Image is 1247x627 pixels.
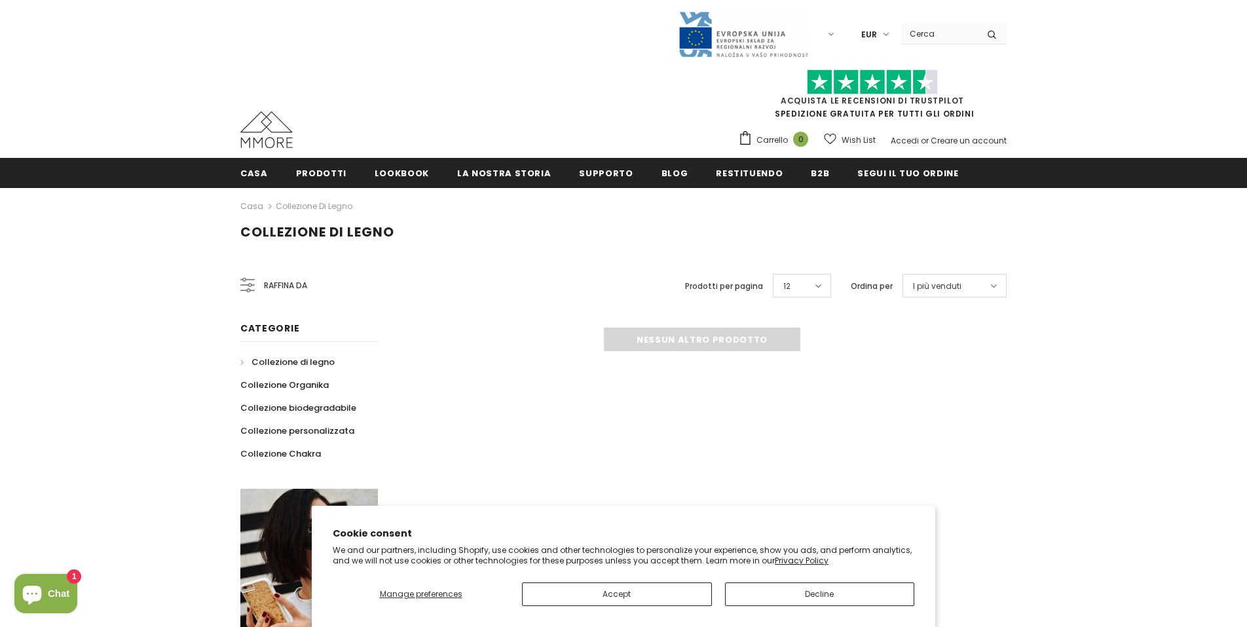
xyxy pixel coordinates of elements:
a: La nostra storia [457,158,551,187]
span: Blog [661,167,688,180]
span: Wish List [842,134,876,147]
a: Acquista le recensioni di TrustPilot [781,95,964,106]
span: I più venduti [913,280,961,293]
span: Lookbook [375,167,429,180]
input: Search Site [902,24,977,43]
a: Javni Razpis [678,28,809,39]
span: supporto [579,167,633,180]
inbox-online-store-chat: Shopify online store chat [10,574,81,617]
a: Restituendo [716,158,783,187]
span: Prodotti [296,167,346,180]
a: B2B [811,158,829,187]
a: Collezione di legno [240,351,335,373]
h2: Cookie consent [333,527,914,541]
a: Collezione di legno [276,200,352,212]
span: Segui il tuo ordine [857,167,958,180]
img: Fidati di Pilot Stars [807,69,938,95]
span: Collezione personalizzata [240,425,354,437]
button: Decline [725,582,915,606]
span: Collezione Organika [240,379,329,391]
label: Prodotti per pagina [685,280,763,293]
a: Collezione personalizzata [240,419,354,442]
a: Carrello 0 [738,130,815,150]
a: Creare un account [931,135,1007,146]
a: Collezione biodegradabile [240,396,356,419]
span: Collezione di legno [240,223,394,241]
button: Accept [522,582,712,606]
span: Restituendo [716,167,783,180]
span: Casa [240,167,268,180]
span: Manage preferences [380,588,462,599]
span: 0 [793,132,808,147]
a: Segui il tuo ordine [857,158,958,187]
span: EUR [861,28,877,41]
span: 12 [783,280,791,293]
a: Prodotti [296,158,346,187]
span: Categorie [240,322,299,335]
p: We and our partners, including Shopify, use cookies and other technologies to personalize your ex... [333,545,914,565]
span: Collezione Chakra [240,447,321,460]
span: or [921,135,929,146]
label: Ordina per [851,280,893,293]
a: Casa [240,199,263,214]
a: Collezione Chakra [240,442,321,465]
a: supporto [579,158,633,187]
a: Wish List [824,128,876,151]
img: Javni Razpis [678,10,809,58]
span: La nostra storia [457,167,551,180]
a: Collezione Organika [240,373,329,396]
span: B2B [811,167,829,180]
span: Collezione biodegradabile [240,402,356,414]
img: Casi MMORE [240,111,293,148]
span: Raffina da [264,278,307,293]
span: Collezione di legno [251,356,335,368]
a: Lookbook [375,158,429,187]
a: Casa [240,158,268,187]
span: SPEDIZIONE GRATUITA PER TUTTI GLI ORDINI [738,75,1007,119]
a: Accedi [891,135,919,146]
a: Privacy Policy [775,555,828,566]
a: Blog [661,158,688,187]
button: Manage preferences [333,582,509,606]
span: Carrello [756,134,788,147]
